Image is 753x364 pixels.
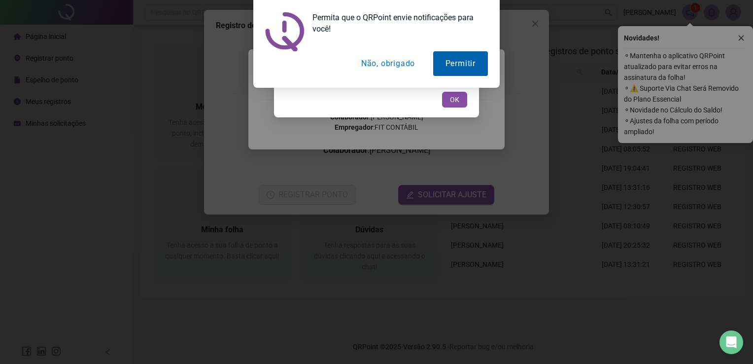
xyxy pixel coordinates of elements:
button: Não, obrigado [349,51,427,76]
div: Open Intercom Messenger [719,330,743,354]
div: Permita que o QRPoint envie notificações para você! [305,12,488,35]
button: Permitir [433,51,488,76]
button: OK [442,92,467,108]
img: notification icon [265,12,305,51]
span: OK [450,94,459,105]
